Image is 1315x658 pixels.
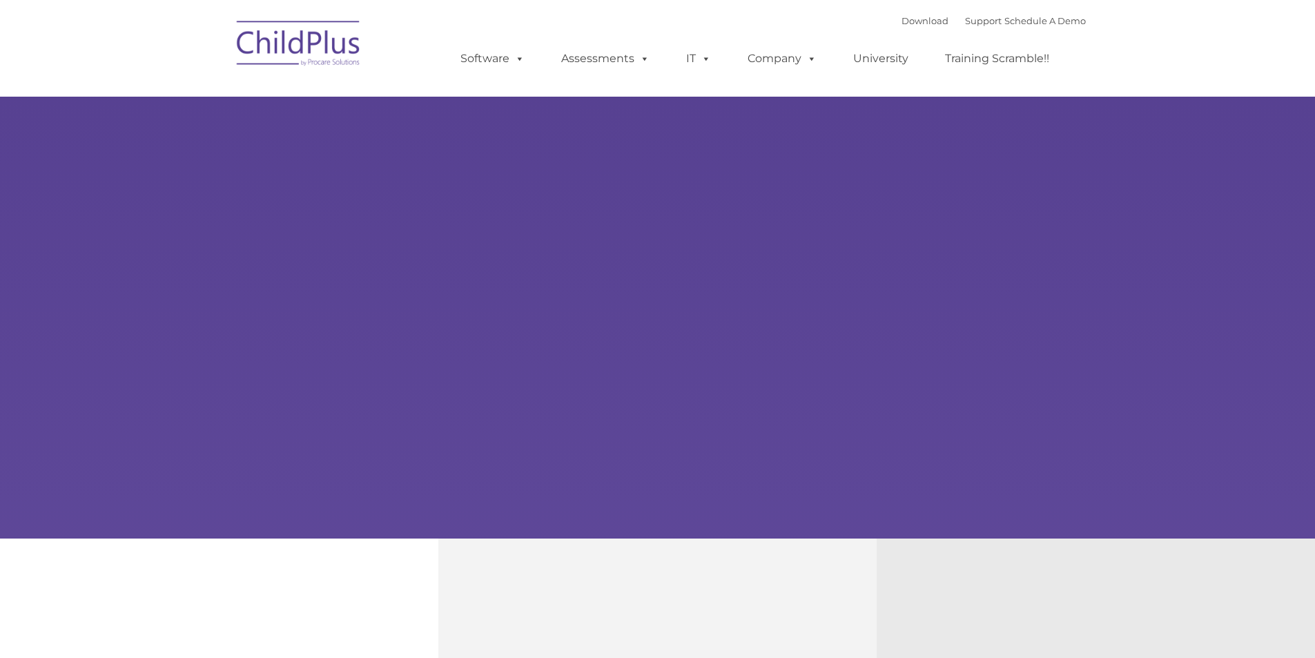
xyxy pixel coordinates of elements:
[672,45,725,72] a: IT
[447,45,538,72] a: Software
[965,15,1002,26] a: Support
[902,15,1086,26] font: |
[1004,15,1086,26] a: Schedule A Demo
[547,45,663,72] a: Assessments
[902,15,948,26] a: Download
[734,45,830,72] a: Company
[230,11,368,80] img: ChildPlus by Procare Solutions
[839,45,922,72] a: University
[931,45,1063,72] a: Training Scramble!!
